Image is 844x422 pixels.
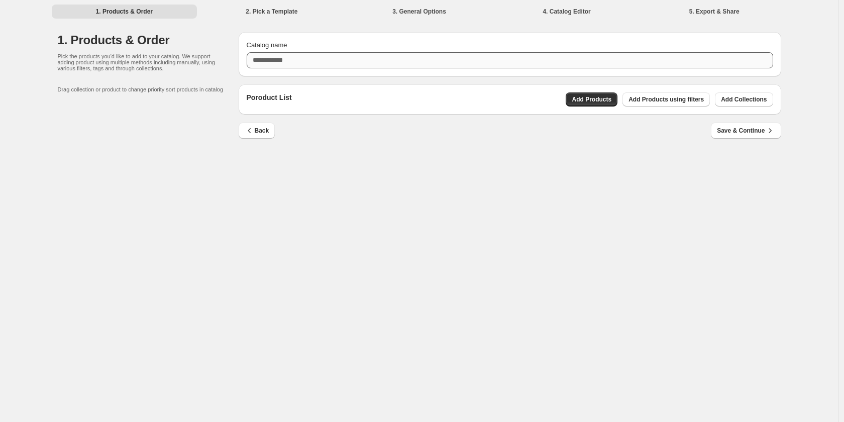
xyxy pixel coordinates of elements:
span: Catalog name [247,41,287,49]
span: Add Collections [721,95,767,103]
h1: 1. Products & Order [58,32,239,48]
button: Add Products using filters [622,92,710,107]
span: Add Products using filters [628,95,704,103]
button: Save & Continue [711,123,781,139]
button: Back [239,123,275,139]
p: Poroduct List [247,92,292,107]
span: Add Products [572,95,611,103]
span: Back [245,126,269,136]
span: Save & Continue [717,126,775,136]
button: Add Products [566,92,617,107]
p: Pick the products you'd like to add to your catalog. We support adding product using multiple met... [58,53,219,71]
button: Add Collections [715,92,773,107]
p: Drag collection or product to change priority sort products in catalog [58,86,239,92]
